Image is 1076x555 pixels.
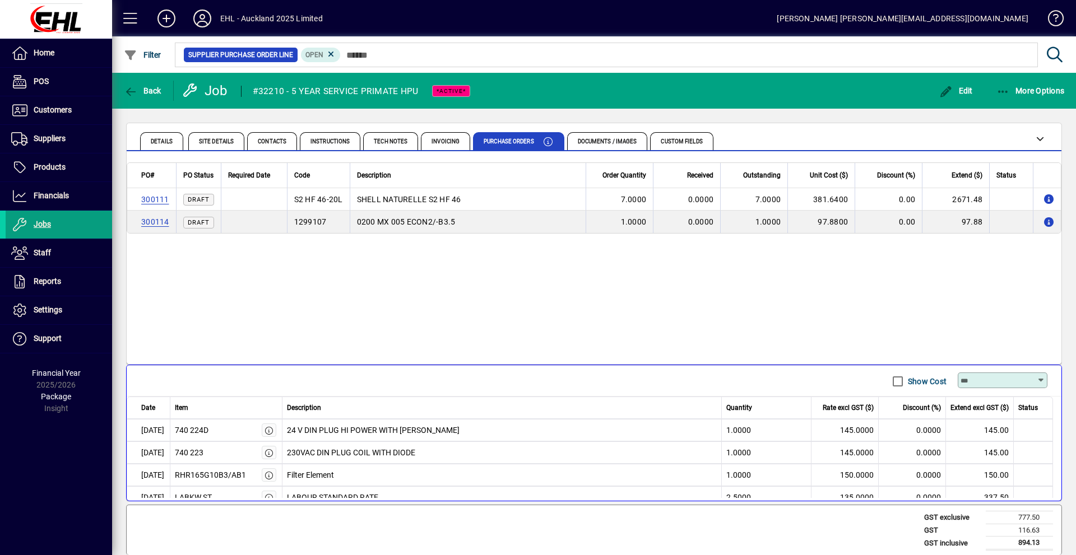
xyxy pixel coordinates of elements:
span: POS [34,77,49,86]
td: 145.0000 [811,441,879,464]
td: 1.0000 [586,211,653,233]
div: 740 223 [175,447,203,459]
a: Suppliers [6,125,112,153]
span: S2 HF 46-20L [294,195,343,204]
div: PO# [141,169,169,181]
a: Reports [6,268,112,296]
span: Received [687,169,713,181]
span: Settings [34,305,62,314]
td: 0.0000 [879,464,946,486]
app-page-header-button: Back [112,81,174,101]
td: 0.00 [855,188,922,211]
span: Back [124,86,161,95]
span: Financials [34,191,69,200]
td: 337.50 [946,486,1014,509]
td: 24 V DIN PLUG HI POWER WITH [PERSON_NAME] [282,419,722,441]
td: 7.0000 [720,188,787,211]
td: 777.50 [986,511,1053,524]
span: Supplier Purchase Order Line [188,49,293,60]
td: 135.0000 [811,486,879,509]
td: 0.0000 [879,441,946,464]
button: More Options [994,81,1068,101]
span: Custom Fields [661,139,702,144]
span: Required Date [228,169,270,181]
span: Details [151,139,173,144]
div: EHL - Auckland 2025 Limited [220,10,323,27]
span: Quantity [726,403,752,413]
td: 7.0000 [586,188,653,211]
button: Filter [121,45,164,65]
td: 145.0000 [811,419,879,441]
td: GST inclusive [919,537,986,550]
label: Show Cost [906,376,947,387]
a: 300111 [141,195,169,204]
a: 300114 [141,217,169,226]
div: LABKW ST [175,492,212,503]
span: Products [34,162,66,171]
a: Settings [6,296,112,324]
span: Reports [34,277,61,286]
button: Add [149,8,184,29]
button: Edit [936,81,976,101]
span: Date [141,403,155,413]
div: Job [182,82,230,100]
td: SHELL NATURELLE S2 HF 46 [350,188,586,211]
div: Description [357,169,579,181]
div: [PERSON_NAME] [PERSON_NAME][EMAIL_ADDRESS][DOMAIN_NAME] [777,10,1028,27]
a: Financials [6,182,112,210]
div: Status [996,169,1026,181]
span: Open [305,51,323,59]
td: 0.0000 [879,486,946,509]
span: Staff [34,248,51,257]
span: 1299107 [294,217,327,226]
span: Code [294,169,310,181]
td: 0.0000 [653,211,720,233]
span: Extend excl GST ($) [950,403,1009,413]
td: [DATE] [127,419,170,441]
span: Status [1018,403,1038,413]
a: Support [6,325,112,353]
span: Customers [34,105,72,114]
span: Draft [188,219,210,226]
span: Extend ($) [952,169,982,181]
span: More Options [996,86,1065,95]
a: POS [6,68,112,96]
td: 0.00 [855,211,922,233]
a: Knowledge Base [1040,2,1062,39]
a: Home [6,39,112,67]
td: 145.00 [946,441,1014,464]
a: Staff [6,239,112,267]
td: 1.0000 [722,464,811,486]
td: 2671.48 [922,188,989,211]
td: LABOUR STANDARD RATE [282,486,722,509]
span: Outstanding [743,169,781,181]
td: 230VAC DIN PLUG COIL WITH DIODE [282,441,722,464]
div: Code [294,169,343,181]
td: 116.63 [986,524,1053,537]
div: RHR165G10B3/AB1 [175,469,246,481]
td: GST [919,524,986,537]
span: Package [41,392,71,401]
td: 97.8800 [787,211,855,233]
td: 145.00 [946,419,1014,441]
span: Description [287,403,321,413]
span: Item [175,403,188,413]
td: [DATE] [127,441,170,464]
span: Edit [939,86,973,95]
td: 894.13 [986,537,1053,550]
span: Tech Notes [374,139,407,144]
span: Description [357,169,391,181]
td: 0.0000 [879,419,946,441]
span: Documents / Images [578,139,637,144]
td: 150.00 [946,464,1014,486]
span: Discount (%) [877,169,915,181]
td: 0.0000 [653,188,720,211]
span: Draft [188,196,210,203]
button: Profile [184,8,220,29]
span: Contacts [258,139,286,144]
td: 150.0000 [811,464,879,486]
div: Required Date [228,169,280,181]
td: 2.5000 [722,486,811,509]
td: 381.6400 [787,188,855,211]
span: Discount (%) [903,403,941,413]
